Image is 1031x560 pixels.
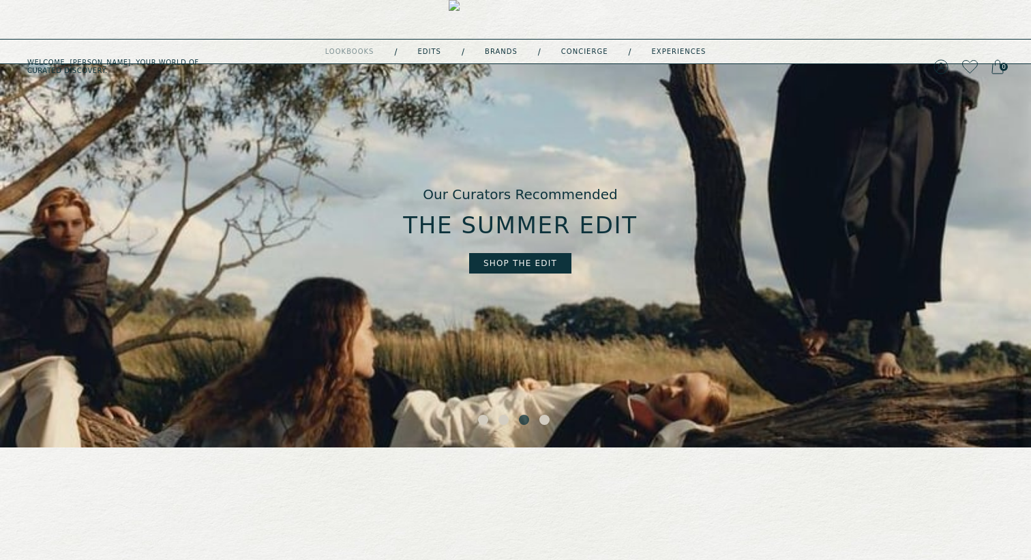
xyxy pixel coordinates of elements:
button: 1 [478,415,492,428]
button: 4 [539,415,553,428]
span: 0 [1000,63,1008,71]
div: / [538,46,541,57]
button: 2 [498,415,512,428]
button: 3 [519,415,533,428]
a: Edits [418,48,441,55]
h5: Welcome, [PERSON_NAME] . Your world of curated discovery. [27,59,320,75]
div: / [462,46,464,57]
p: Our Curators Recommended [423,185,617,204]
a: experiences [652,48,706,55]
div: / [628,46,631,57]
div: / [394,46,397,57]
a: concierge [561,48,608,55]
h3: The summer edit [403,209,638,242]
a: Brands [485,48,518,55]
a: 0 [991,57,1004,76]
a: shop the edit [469,253,571,274]
a: lookbooks [325,48,374,55]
